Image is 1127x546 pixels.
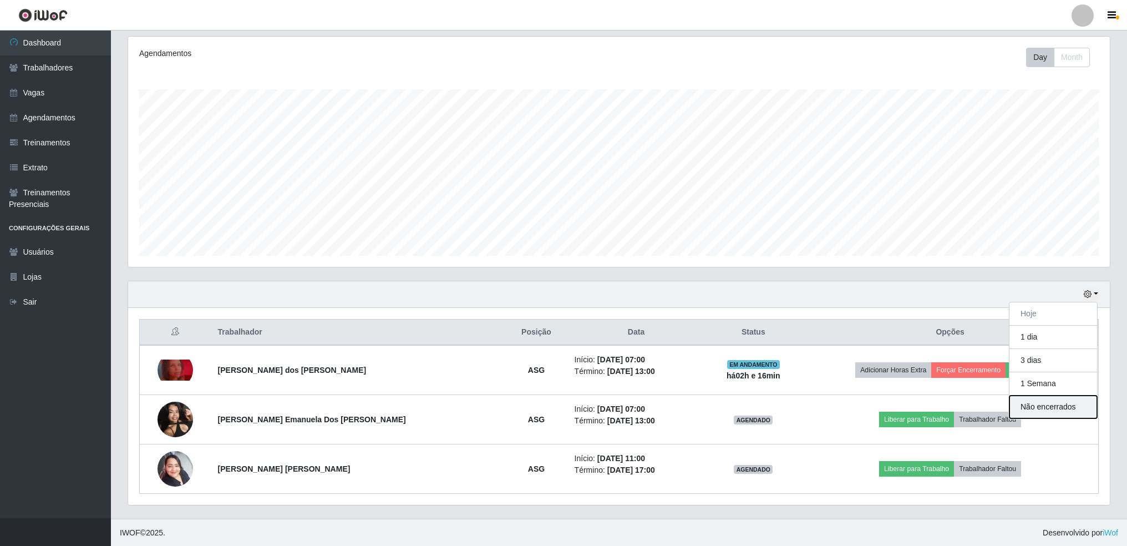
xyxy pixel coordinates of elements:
[931,362,1006,378] button: Forçar Encerramento
[528,415,545,424] strong: ASG
[879,461,954,477] button: Liberar para Trabalho
[120,528,140,537] span: IWOF
[954,412,1021,427] button: Trabalhador Faltou
[607,367,655,376] time: [DATE] 13:00
[1026,48,1099,67] div: Toolbar with button groups
[528,366,545,375] strong: ASG
[727,371,780,380] strong: há 02 h e 16 min
[1009,372,1097,396] button: 1 Semana
[528,464,545,473] strong: ASG
[879,412,954,427] button: Liberar para Trabalho
[855,362,931,378] button: Adicionar Horas Extra
[954,461,1021,477] button: Trabalhador Faltou
[1054,48,1090,67] button: Month
[1009,396,1097,418] button: Não encerrados
[139,48,529,59] div: Agendamentos
[1009,302,1097,326] button: Hoje
[1009,349,1097,372] button: 3 dias
[727,360,780,369] span: EM ANDAMENTO
[734,465,773,474] span: AGENDADO
[18,8,68,22] img: CoreUI Logo
[575,415,698,427] li: Término:
[1026,48,1054,67] button: Day
[575,366,698,377] li: Término:
[211,320,505,346] th: Trabalhador
[597,405,645,413] time: [DATE] 07:00
[575,464,698,476] li: Término:
[158,445,193,492] img: 1736825019382.jpeg
[158,360,193,381] img: 1704220129324.jpeg
[802,320,1098,346] th: Opções
[218,415,406,424] strong: [PERSON_NAME] Emanuela Dos [PERSON_NAME]
[1009,326,1097,349] button: 1 dia
[158,396,193,443] img: 1751813070616.jpeg
[704,320,802,346] th: Status
[575,403,698,415] li: Início:
[120,527,165,539] span: © 2025 .
[1006,362,1045,378] button: Avaliação
[218,366,367,375] strong: [PERSON_NAME] dos [PERSON_NAME]
[575,453,698,464] li: Início:
[607,466,655,474] time: [DATE] 17:00
[607,416,655,425] time: [DATE] 13:00
[1043,527,1118,539] span: Desenvolvido por
[1026,48,1090,67] div: First group
[1103,528,1118,537] a: iWof
[505,320,567,346] th: Posição
[734,416,773,424] span: AGENDADO
[597,454,645,463] time: [DATE] 11:00
[597,355,645,364] time: [DATE] 07:00
[218,464,351,473] strong: [PERSON_NAME] [PERSON_NAME]
[575,354,698,366] li: Início:
[568,320,705,346] th: Data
